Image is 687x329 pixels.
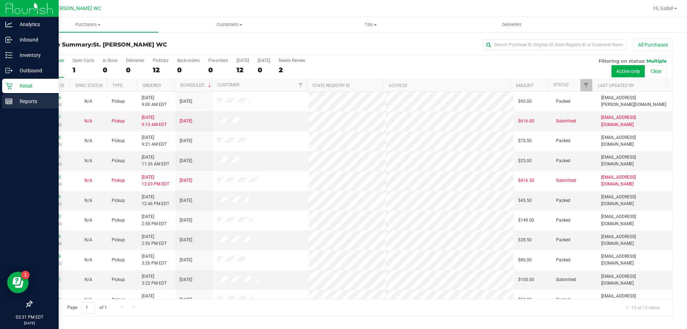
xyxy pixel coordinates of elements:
[620,302,665,313] span: 1 - 12 of 12 items
[103,58,117,63] div: In Store
[84,276,92,283] button: N/A
[441,17,583,32] a: Deliveries
[142,213,167,227] span: [DATE] 2:58 PM EDT
[258,66,270,74] div: 0
[647,58,667,64] span: Multiple
[208,58,228,63] div: Pre-orders
[180,257,192,263] span: [DATE]
[41,297,61,302] a: 11979821
[601,273,668,287] span: [EMAIL_ADDRESS][DOMAIN_NAME]
[73,66,94,74] div: 1
[112,237,125,243] span: Pickup
[601,213,668,227] span: [EMAIL_ADDRESS][DOMAIN_NAME]
[492,21,531,28] span: Deliveries
[483,39,626,50] input: Search Purchase ID, Original ID, State Registry ID or Customer Name...
[279,58,305,63] div: Needs Review
[13,82,55,90] p: Retail
[208,66,228,74] div: 0
[21,271,30,279] iframe: Resource center unread badge
[312,83,350,88] a: State Registry ID
[7,272,29,293] iframe: Resource center
[84,218,92,223] span: Not Applicable
[180,296,192,303] span: [DATE]
[112,137,125,144] span: Pickup
[556,217,570,224] span: Packed
[180,83,213,88] a: Scheduled
[180,137,192,144] span: [DATE]
[84,137,92,144] button: N/A
[518,217,534,224] span: $149.00
[41,135,61,140] a: 11978205
[73,58,94,63] div: Open Carts
[142,194,169,207] span: [DATE] 12:46 PM EDT
[601,253,668,267] span: [EMAIL_ADDRESS][DOMAIN_NAME]
[601,233,668,247] span: [EMAIL_ADDRESS][DOMAIN_NAME]
[383,79,510,92] th: Address
[84,257,92,263] button: N/A
[84,158,92,164] button: N/A
[142,134,167,148] span: [DATE] 9:21 AM EDT
[599,58,645,64] span: Filtering on status:
[142,233,167,247] span: [DATE] 2:56 PM EDT
[180,177,192,184] span: [DATE]
[93,41,167,48] span: St. [PERSON_NAME] WC
[142,253,167,267] span: [DATE] 3:26 PM EDT
[258,58,270,63] div: [DATE]
[556,296,570,303] span: Packed
[84,138,92,143] span: Not Applicable
[159,17,300,32] a: Customers
[180,237,192,243] span: [DATE]
[84,237,92,243] button: N/A
[103,66,117,74] div: 0
[601,95,668,108] span: [EMAIL_ADDRESS][PERSON_NAME][DOMAIN_NAME]
[177,66,200,74] div: 0
[153,66,169,74] div: 12
[518,158,532,164] span: $25.00
[5,67,13,74] inline-svg: Outbound
[41,194,61,199] a: 11979779
[126,66,144,74] div: 0
[13,35,55,44] p: Inbound
[295,79,307,91] a: Filter
[112,276,125,283] span: Pickup
[13,20,55,29] p: Analytics
[84,297,92,302] span: Not Applicable
[5,21,13,28] inline-svg: Analytics
[601,293,668,306] span: [EMAIL_ADDRESS][DOMAIN_NAME]
[84,158,92,163] span: Not Applicable
[633,39,673,51] button: All Purchases
[84,177,92,184] button: N/A
[556,158,570,164] span: Packed
[112,197,125,204] span: Pickup
[580,79,592,91] a: Filter
[237,66,249,74] div: 12
[518,296,532,303] span: $50.00
[41,214,61,219] a: 11980090
[180,197,192,204] span: [DATE]
[217,82,239,87] a: Customer
[553,82,569,87] a: Status
[41,277,61,282] a: 11980951
[3,320,55,326] p: [DATE]
[180,118,192,125] span: [DATE]
[142,293,169,306] span: [DATE] 12:52 PM EDT
[61,302,113,313] span: Page of 1
[82,302,95,313] input: 1
[601,114,668,128] span: [EMAIL_ADDRESS][DOMAIN_NAME]
[112,217,125,224] span: Pickup
[84,237,92,242] span: Not Applicable
[279,66,305,74] div: 2
[556,237,570,243] span: Packed
[13,66,55,75] p: Outbound
[84,257,92,262] span: Not Applicable
[45,5,101,11] span: St. [PERSON_NAME] WC
[556,257,570,263] span: Packed
[41,234,61,239] a: 11980719
[646,65,667,77] button: Clear
[84,118,92,124] span: Not Applicable
[601,194,668,207] span: [EMAIL_ADDRESS][DOMAIN_NAME]
[31,42,245,48] h3: Purchase Summary:
[112,158,125,164] span: Pickup
[112,177,125,184] span: Pickup
[75,83,103,88] a: Sync Status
